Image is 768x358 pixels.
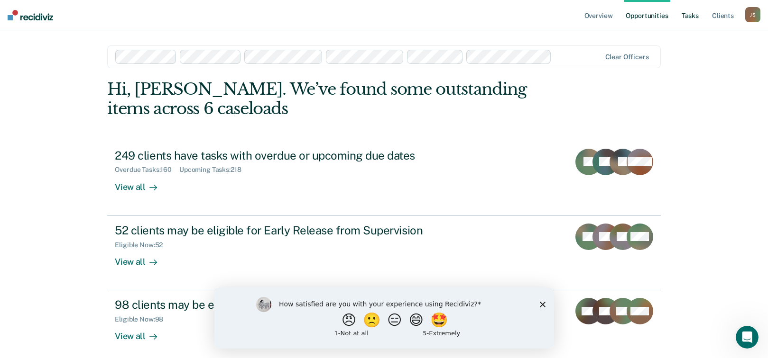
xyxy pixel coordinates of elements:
div: Upcoming Tasks : 218 [179,166,249,174]
img: Recidiviz [8,10,53,20]
div: 98 clients may be eligible for Annual Report Status [115,298,448,312]
button: JS [745,7,760,22]
div: Eligible Now : 98 [115,315,171,323]
div: View all [115,174,168,192]
div: Eligible Now : 52 [115,241,170,249]
div: View all [115,249,168,267]
div: Hi, [PERSON_NAME]. We’ve found some outstanding items across 6 caseloads [107,80,550,118]
iframe: Intercom live chat [736,326,759,349]
div: 249 clients have tasks with overdue or upcoming due dates [115,149,448,162]
div: 52 clients may be eligible for Early Release from Supervision [115,224,448,237]
div: View all [115,323,168,342]
div: Overdue Tasks : 160 [115,166,179,174]
iframe: Survey by Kim from Recidiviz [214,287,554,349]
a: 52 clients may be eligible for Early Release from SupervisionEligible Now:52View all [107,215,660,290]
a: 249 clients have tasks with overdue or upcoming due datesOverdue Tasks:160Upcoming Tasks:218View all [107,141,660,215]
div: J S [745,7,760,22]
div: Clear officers [605,53,649,61]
